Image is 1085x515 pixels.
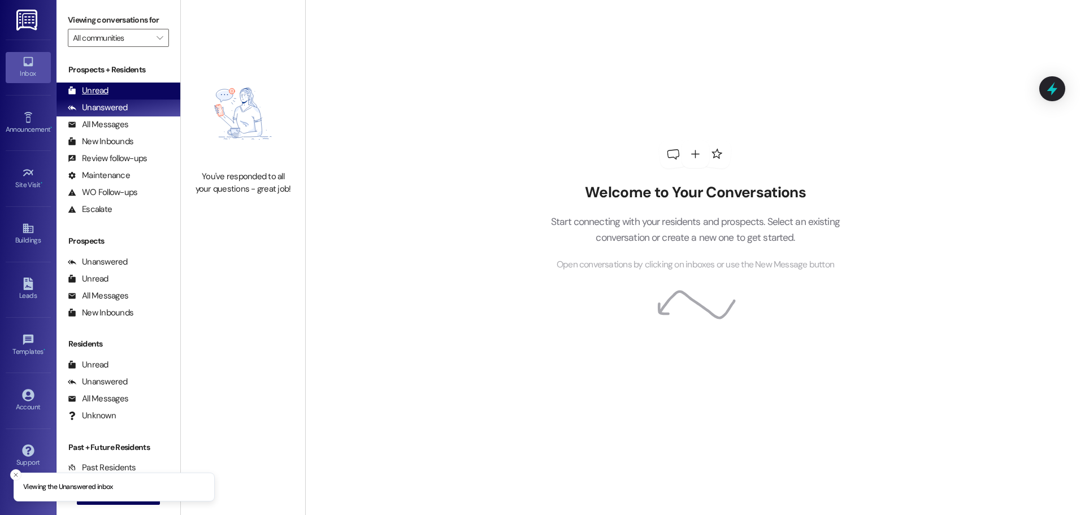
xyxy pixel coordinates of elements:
[68,153,147,165] div: Review follow-ups
[193,62,293,165] img: empty-state
[6,274,51,305] a: Leads
[68,256,128,268] div: Unanswered
[533,184,857,202] h2: Welcome to Your Conversations
[50,124,52,132] span: •
[6,163,51,194] a: Site Visit •
[68,410,116,422] div: Unknown
[16,10,40,31] img: ResiDesk Logo
[68,273,108,285] div: Unread
[6,219,51,249] a: Buildings
[68,376,128,388] div: Unanswered
[68,11,169,29] label: Viewing conversations for
[68,204,112,215] div: Escalate
[44,346,45,354] span: •
[41,179,42,187] span: •
[68,359,108,371] div: Unread
[68,102,128,114] div: Unanswered
[68,85,108,97] div: Unread
[6,330,51,361] a: Templates •
[6,441,51,471] a: Support
[68,187,137,198] div: WO Follow-ups
[68,393,128,405] div: All Messages
[57,338,180,350] div: Residents
[68,170,130,181] div: Maintenance
[6,52,51,83] a: Inbox
[193,171,293,195] div: You've responded to all your questions - great job!
[533,214,857,246] p: Start connecting with your residents and prospects. Select an existing conversation or create a n...
[57,442,180,453] div: Past + Future Residents
[6,386,51,416] a: Account
[68,119,128,131] div: All Messages
[68,290,128,302] div: All Messages
[10,469,21,481] button: Close toast
[73,29,151,47] input: All communities
[68,462,136,474] div: Past Residents
[57,235,180,247] div: Prospects
[57,64,180,76] div: Prospects + Residents
[68,136,133,148] div: New Inbounds
[157,33,163,42] i: 
[68,307,133,319] div: New Inbounds
[23,482,113,492] p: Viewing the Unanswered inbox
[557,258,834,272] span: Open conversations by clicking on inboxes or use the New Message button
